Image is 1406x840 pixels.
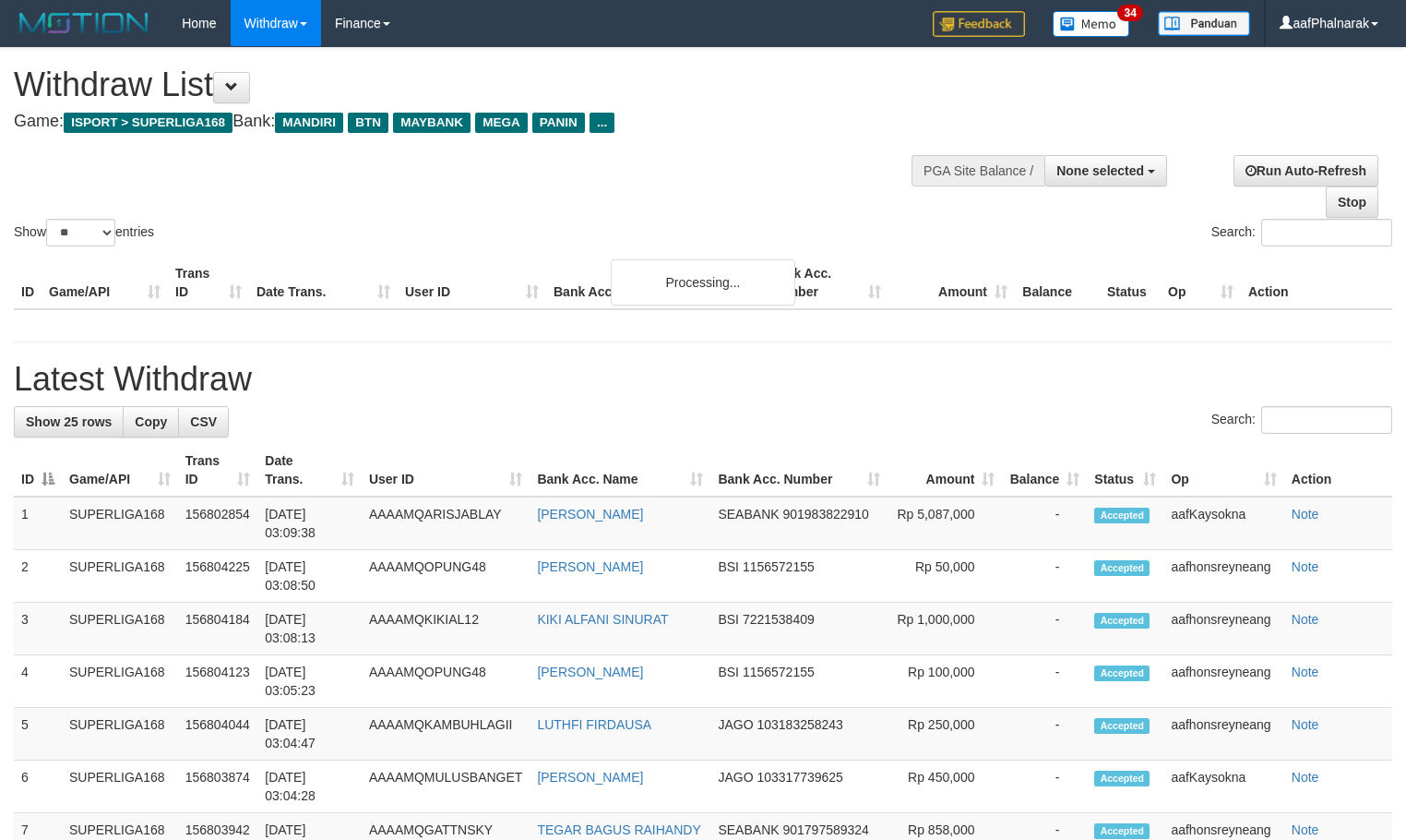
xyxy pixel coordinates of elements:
[362,497,530,550] td: AAAAMQARISJABLAY
[1163,655,1283,708] td: aafhonsreyneang
[888,550,1002,603] td: Rp 50,000
[743,559,815,574] span: Copy 1156572155 to clipboard
[1094,771,1150,786] span: Accepted
[190,414,217,429] span: CSV
[718,822,779,837] span: SEABANK
[362,655,530,708] td: AAAAMQOPUNG48
[1094,560,1150,576] span: Accepted
[1292,665,1319,679] a: Note
[590,113,614,133] span: ...
[888,257,1015,309] th: Amount
[14,66,919,103] h1: Withdraw List
[362,708,530,761] td: AAAAMQKAMBUHLAGII
[1211,219,1392,246] label: Search:
[362,550,530,603] td: AAAAMQOPUNG48
[888,444,1002,497] th: Amount: activate to sort column ascending
[1117,5,1142,21] span: 34
[46,219,115,246] select: Showentries
[718,507,779,522] span: SEABANK
[1284,444,1392,497] th: Action
[546,257,762,309] th: Bank Acc. Name
[14,9,154,37] img: MOTION_logo.png
[1326,186,1378,218] a: Stop
[782,507,868,522] span: Copy 901983822910 to clipboard
[14,113,919,131] h4: Game: Bank:
[42,257,168,309] th: Game/API
[257,708,362,761] td: [DATE] 03:04:47
[1094,613,1150,629] span: Accepted
[14,361,1392,398] h1: Latest Withdraw
[757,770,842,785] span: Copy 103317739625 to clipboard
[1100,257,1161,309] th: Status
[249,257,398,309] th: Date Trans.
[1158,11,1250,36] img: panduan.png
[888,708,1002,761] td: Rp 250,000
[1163,603,1283,655] td: aafhonsreyneang
[537,612,668,627] a: KIKI ALFANI SINURAT
[62,708,178,761] td: SUPERLIGA168
[1292,507,1319,522] a: Note
[62,655,178,708] td: SUPERLIGA168
[178,708,258,761] td: 156804044
[1161,257,1241,309] th: Op
[14,761,62,813] td: 6
[933,11,1025,37] img: Feedback.jpg
[537,559,643,574] a: [PERSON_NAME]
[1056,163,1144,178] span: None selected
[1261,219,1392,246] input: Search:
[62,497,178,550] td: SUPERLIGA168
[257,655,362,708] td: [DATE] 03:05:23
[178,444,258,497] th: Trans ID: activate to sort column ascending
[888,497,1002,550] td: Rp 5,087,000
[537,717,651,732] a: LUTHFI FIRDAUSA
[888,761,1002,813] td: Rp 450,000
[257,550,362,603] td: [DATE] 03:08:50
[123,406,179,438] a: Copy
[1002,761,1087,813] td: -
[1094,823,1150,839] span: Accepted
[1233,155,1378,186] a: Run Auto-Refresh
[14,708,62,761] td: 5
[757,717,842,732] span: Copy 103183258243 to clipboard
[1087,444,1163,497] th: Status: activate to sort column ascending
[1002,497,1087,550] td: -
[62,761,178,813] td: SUPERLIGA168
[1053,11,1130,37] img: Button%20Memo.svg
[257,603,362,655] td: [DATE] 03:08:13
[14,497,62,550] td: 1
[1163,708,1283,761] td: aafhonsreyneang
[1094,718,1150,734] span: Accepted
[1163,550,1283,603] td: aafhonsreyneang
[1002,655,1087,708] td: -
[611,259,795,306] div: Processing...
[362,603,530,655] td: AAAAMQKIKIAL12
[178,406,229,438] a: CSV
[1002,708,1087,761] td: -
[14,444,62,497] th: ID: activate to sort column descending
[718,612,739,627] span: BSI
[1002,444,1087,497] th: Balance: activate to sort column ascending
[888,603,1002,655] td: Rp 1,000,000
[1292,559,1319,574] a: Note
[14,406,124,438] a: Show 25 rows
[762,257,888,309] th: Bank Acc. Number
[475,113,528,133] span: MEGA
[26,414,112,429] span: Show 25 rows
[1044,155,1167,186] button: None selected
[1094,666,1150,681] span: Accepted
[1292,770,1319,785] a: Note
[888,655,1002,708] td: Rp 100,000
[398,257,546,309] th: User ID
[1002,550,1087,603] td: -
[348,113,388,133] span: BTN
[178,550,258,603] td: 156804225
[532,113,585,133] span: PANIN
[1261,406,1392,434] input: Search:
[178,497,258,550] td: 156802854
[135,414,167,429] span: Copy
[62,444,178,497] th: Game/API: activate to sort column ascending
[257,497,362,550] td: [DATE] 03:09:38
[1292,612,1319,627] a: Note
[537,770,643,785] a: [PERSON_NAME]
[1002,603,1087,655] td: -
